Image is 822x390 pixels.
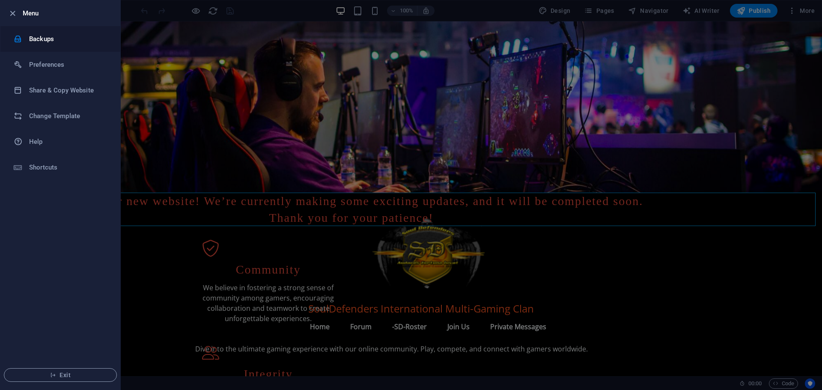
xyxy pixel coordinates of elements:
[29,137,108,147] h6: Help
[29,85,108,95] h6: Share & Copy Website
[11,372,110,378] span: Exit
[4,368,117,382] button: Exit
[29,34,108,44] h6: Backups
[29,162,108,173] h6: Shortcuts
[29,60,108,70] h6: Preferences
[23,8,113,18] h6: Menu
[29,111,108,121] h6: Change Template
[0,129,120,155] a: Help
